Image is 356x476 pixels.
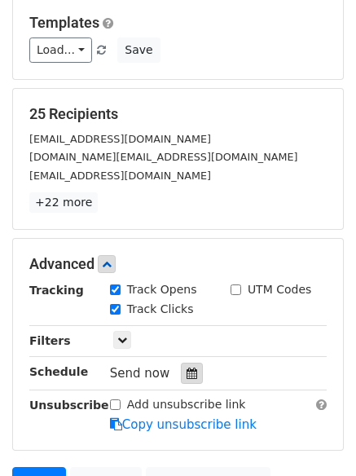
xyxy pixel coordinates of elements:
[110,417,257,432] a: Copy unsubscribe link
[127,301,194,318] label: Track Clicks
[248,281,311,298] label: UTM Codes
[29,192,98,213] a: +22 more
[29,133,211,145] small: [EMAIL_ADDRESS][DOMAIN_NAME]
[29,255,327,273] h5: Advanced
[127,396,246,413] label: Add unsubscribe link
[127,281,197,298] label: Track Opens
[29,151,297,163] small: [DOMAIN_NAME][EMAIL_ADDRESS][DOMAIN_NAME]
[110,366,170,381] span: Send now
[29,365,88,378] strong: Schedule
[29,37,92,63] a: Load...
[29,170,211,182] small: [EMAIL_ADDRESS][DOMAIN_NAME]
[275,398,356,476] iframe: Chat Widget
[29,105,327,123] h5: 25 Recipients
[29,284,84,297] strong: Tracking
[29,14,99,31] a: Templates
[117,37,160,63] button: Save
[29,334,71,347] strong: Filters
[29,399,109,412] strong: Unsubscribe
